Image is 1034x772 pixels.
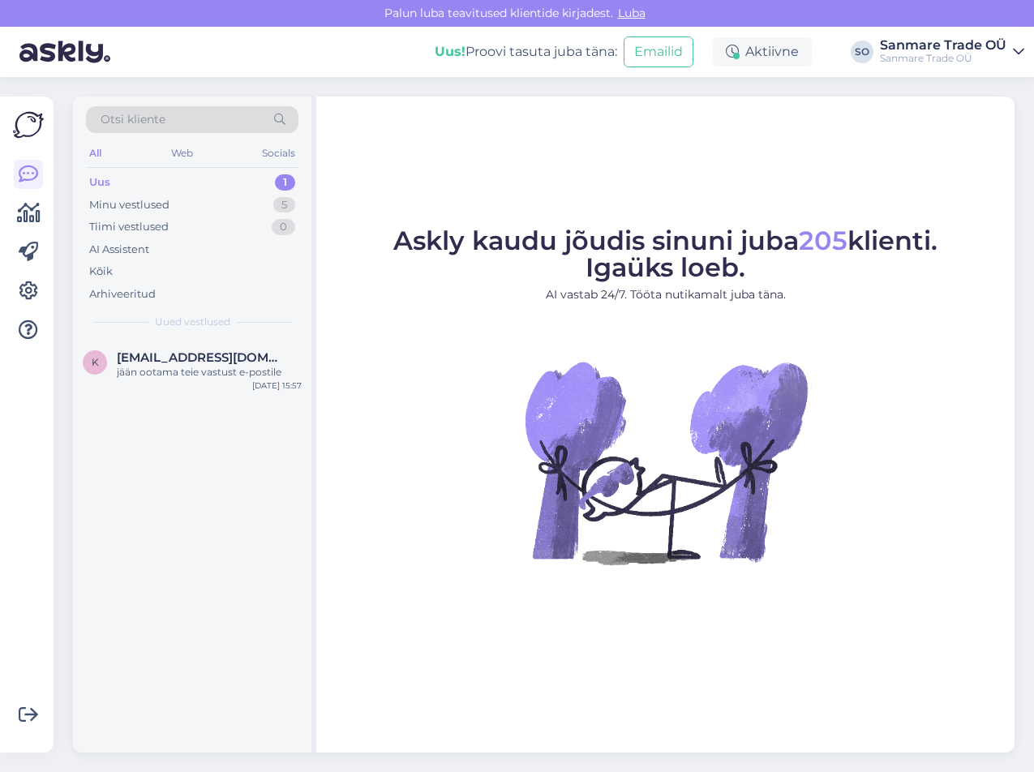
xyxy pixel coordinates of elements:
[89,174,110,191] div: Uus
[393,225,937,283] span: Askly kaudu jõudis sinuni juba klienti. Igaüks loeb.
[880,39,1024,65] a: Sanmare Trade OÜSanmare Trade OÜ
[86,143,105,164] div: All
[89,242,149,258] div: AI Assistent
[435,44,466,59] b: Uus!
[851,41,873,63] div: SO
[92,356,99,368] span: k
[880,39,1006,52] div: Sanmare Trade OÜ
[393,286,937,303] p: AI vastab 24/7. Tööta nutikamalt juba täna.
[259,143,298,164] div: Socials
[273,197,295,213] div: 5
[275,174,295,191] div: 1
[89,286,156,302] div: Arhiveeritud
[155,315,230,329] span: Uued vestlused
[799,225,847,256] span: 205
[101,111,165,128] span: Otsi kliente
[713,37,812,66] div: Aktiivne
[89,219,169,235] div: Tiimi vestlused
[435,42,617,62] div: Proovi tasuta juba täna:
[89,264,113,280] div: Kõik
[624,36,693,67] button: Emailid
[880,52,1006,65] div: Sanmare Trade OÜ
[168,143,196,164] div: Web
[520,316,812,608] img: No Chat active
[117,365,302,380] div: jään ootama teie vastust e-postile
[89,197,169,213] div: Minu vestlused
[272,219,295,235] div: 0
[252,380,302,392] div: [DATE] 15:57
[613,6,650,20] span: Luba
[13,109,44,140] img: Askly Logo
[117,350,285,365] span: kadakarp@apotheka.ee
